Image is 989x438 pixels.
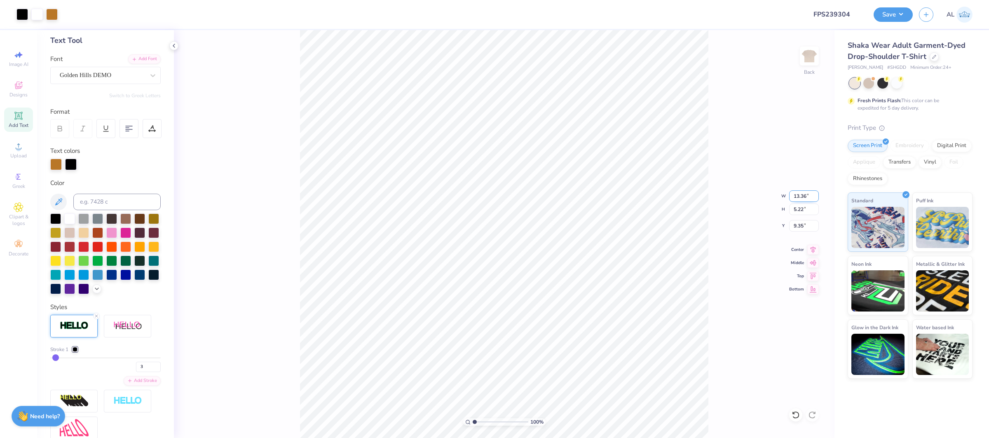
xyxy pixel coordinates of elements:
div: Vinyl [919,156,942,169]
button: Switch to Greek Letters [109,92,161,99]
input: e.g. 7428 c [73,194,161,210]
img: 3d Illusion [60,394,89,408]
div: Embroidery [890,140,929,152]
span: Decorate [9,251,28,257]
img: Angela Legaspi [956,7,973,23]
img: Glow in the Dark Ink [851,334,905,375]
span: Image AI [9,61,28,68]
img: Standard [851,207,905,248]
img: Negative Space [113,396,142,406]
div: Add Stroke [124,376,161,386]
img: Water based Ink [916,334,969,375]
img: Free Distort [60,419,89,437]
div: Print Type [848,123,973,133]
img: Shadow [113,321,142,331]
img: Puff Ink [916,207,969,248]
span: [PERSON_NAME] [848,64,883,71]
img: Neon Ink [851,270,905,312]
span: Glow in the Dark Ink [851,323,898,332]
span: Upload [10,152,27,159]
div: Add Font [128,54,161,64]
span: Minimum Order: 24 + [910,64,952,71]
div: Foil [944,156,963,169]
span: Bottom [789,286,804,292]
div: This color can be expedited for 5 day delivery. [858,97,959,112]
div: Digital Print [932,140,972,152]
strong: Fresh Prints Flash: [858,97,901,104]
img: Metallic & Glitter Ink [916,270,969,312]
div: Transfers [883,156,916,169]
div: Format [50,107,162,117]
span: AL [947,10,954,19]
span: Designs [9,91,28,98]
label: Font [50,54,63,64]
span: Standard [851,196,873,205]
span: 100 % [530,418,544,426]
div: Applique [848,156,881,169]
span: Shaka Wear Adult Garment-Dyed Drop-Shoulder T-Shirt [848,40,966,61]
div: Back [804,68,815,76]
a: AL [947,7,973,23]
span: Metallic & Glitter Ink [916,260,965,268]
input: Untitled Design [807,6,867,23]
div: Rhinestones [848,173,888,185]
img: Back [801,48,818,64]
strong: Need help? [30,412,60,420]
span: Stroke 1 [50,346,68,353]
div: Screen Print [848,140,888,152]
span: Puff Ink [916,196,933,205]
span: Center [789,247,804,253]
span: Middle [789,260,804,266]
span: Neon Ink [851,260,872,268]
span: Clipart & logos [4,213,33,227]
span: Top [789,273,804,279]
label: Text colors [50,146,80,156]
img: Stroke [60,321,89,330]
div: Color [50,178,161,188]
span: Greek [12,183,25,190]
button: Save [874,7,913,22]
span: Water based Ink [916,323,954,332]
div: Text Tool [50,35,161,46]
span: # SHGDD [887,64,906,71]
div: Styles [50,302,161,312]
span: Add Text [9,122,28,129]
